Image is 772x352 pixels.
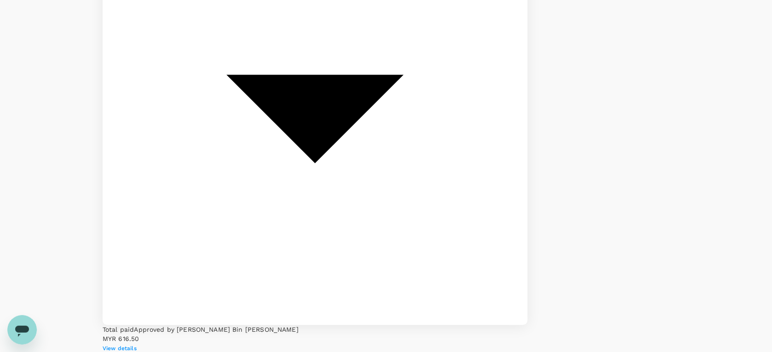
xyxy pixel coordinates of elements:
[134,326,299,333] span: Approved by
[103,326,134,333] span: Total paid
[177,326,299,333] span: [PERSON_NAME] Bin [PERSON_NAME]
[7,315,37,345] iframe: Button to launch messaging window
[103,345,137,352] span: View details
[103,334,669,343] p: MYR 616.50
